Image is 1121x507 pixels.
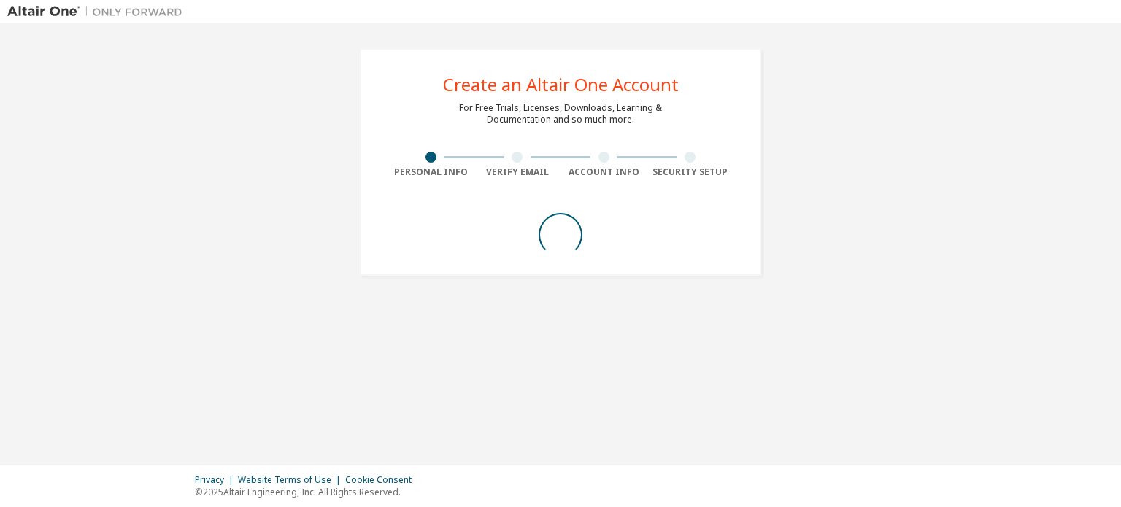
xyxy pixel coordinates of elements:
[195,486,420,498] p: © 2025 Altair Engineering, Inc. All Rights Reserved.
[195,474,238,486] div: Privacy
[560,166,647,178] div: Account Info
[459,102,662,125] div: For Free Trials, Licenses, Downloads, Learning & Documentation and so much more.
[238,474,345,486] div: Website Terms of Use
[474,166,561,178] div: Verify Email
[388,166,474,178] div: Personal Info
[443,76,679,93] div: Create an Altair One Account
[7,4,190,19] img: Altair One
[647,166,734,178] div: Security Setup
[345,474,420,486] div: Cookie Consent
